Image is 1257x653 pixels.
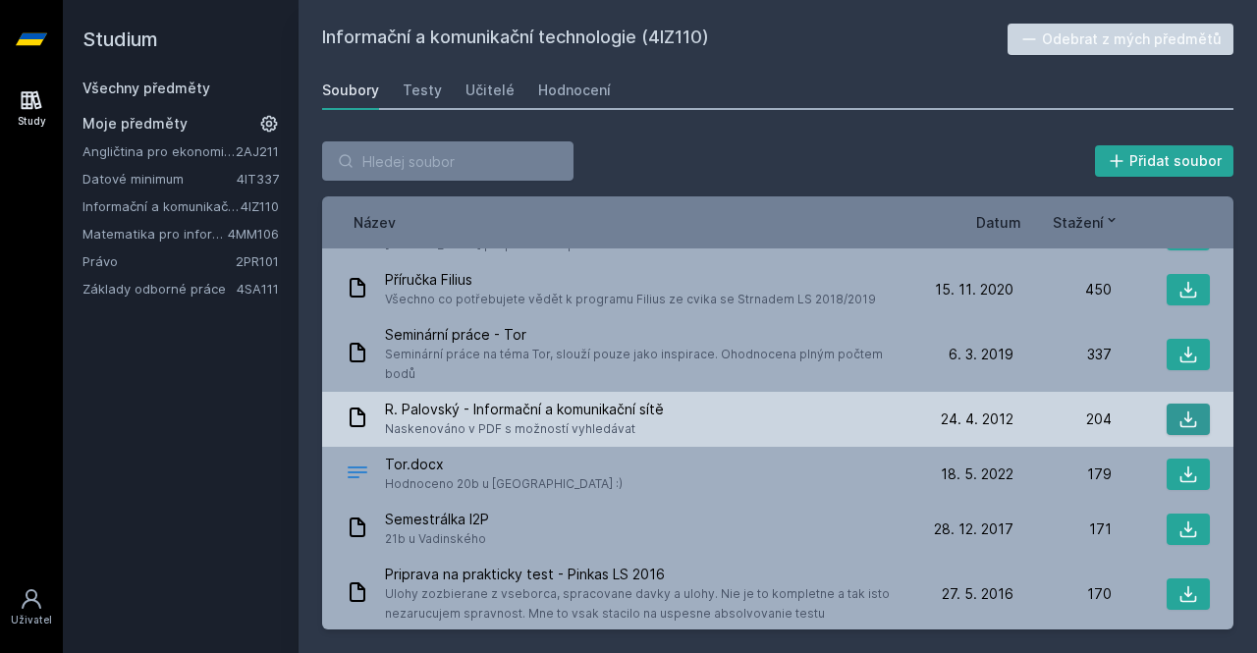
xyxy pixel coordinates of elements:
[1013,584,1112,604] div: 170
[385,325,907,345] span: Seminární práce - Tor
[1053,212,1120,233] button: Stažení
[11,613,52,627] div: Uživatel
[82,114,188,134] span: Moje předměty
[237,171,279,187] a: 4IT337
[385,529,489,549] span: 21b u Vadinského
[82,141,236,161] a: Angličtina pro ekonomická studia 1 (B2/C1)
[322,71,379,110] a: Soubory
[82,224,228,244] a: Matematika pro informatiky
[385,584,907,624] span: Ulohy zozbierane z vseborca, spracovane davky a ulohy. Nie je to kompletne a tak isto nezarucujem...
[82,251,236,271] a: Právo
[1013,409,1112,429] div: 204
[4,79,59,138] a: Study
[385,419,664,439] span: Naskenováno v PDF s možností vyhledávat
[385,565,907,584] span: Priprava na prakticky test - Pinkas LS 2016
[934,519,1013,539] span: 28. 12. 2017
[241,198,279,214] a: 4IZ110
[18,114,46,129] div: Study
[1095,145,1234,177] button: Přidat soubor
[385,345,907,384] span: Seminární práce na téma Tor, slouží pouze jako inspirace. Ohodnocena plným počtem bodů
[385,474,623,494] span: Hodnoceno 20b u [GEOGRAPHIC_DATA] :)
[322,24,1008,55] h2: Informační a komunikační technologie (4IZ110)
[385,510,489,529] span: Semestrálka I2P
[935,280,1013,299] span: 15. 11. 2020
[82,196,241,216] a: Informační a komunikační technologie
[237,281,279,297] a: 4SA111
[385,455,623,474] span: Tor.docx
[1013,280,1112,299] div: 450
[82,169,237,189] a: Datové minimum
[322,141,574,181] input: Hledej soubor
[1013,345,1112,364] div: 337
[228,226,279,242] a: 4MM106
[949,345,1013,364] span: 6. 3. 2019
[941,464,1013,484] span: 18. 5. 2022
[976,212,1021,233] button: Datum
[538,71,611,110] a: Hodnocení
[465,81,515,100] div: Učitelé
[236,253,279,269] a: 2PR101
[322,81,379,100] div: Soubory
[465,71,515,110] a: Učitelé
[82,279,237,299] a: Základy odborné práce
[385,290,876,309] span: Všechno co potřebujete vědět k programu Filius ze cvika se Strnadem LS 2018/2019
[385,270,876,290] span: Příručka Filius
[346,461,369,489] div: DOCX
[82,80,210,96] a: Všechny předměty
[403,71,442,110] a: Testy
[354,212,396,233] button: Název
[941,409,1013,429] span: 24. 4. 2012
[1053,212,1104,233] span: Stažení
[1013,519,1112,539] div: 171
[942,584,1013,604] span: 27. 5. 2016
[403,81,442,100] div: Testy
[1013,464,1112,484] div: 179
[385,400,664,419] span: R. Palovský - Informační a komunikační sítě
[4,577,59,637] a: Uživatel
[236,143,279,159] a: 2AJ211
[1008,24,1234,55] button: Odebrat z mých předmětů
[538,81,611,100] div: Hodnocení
